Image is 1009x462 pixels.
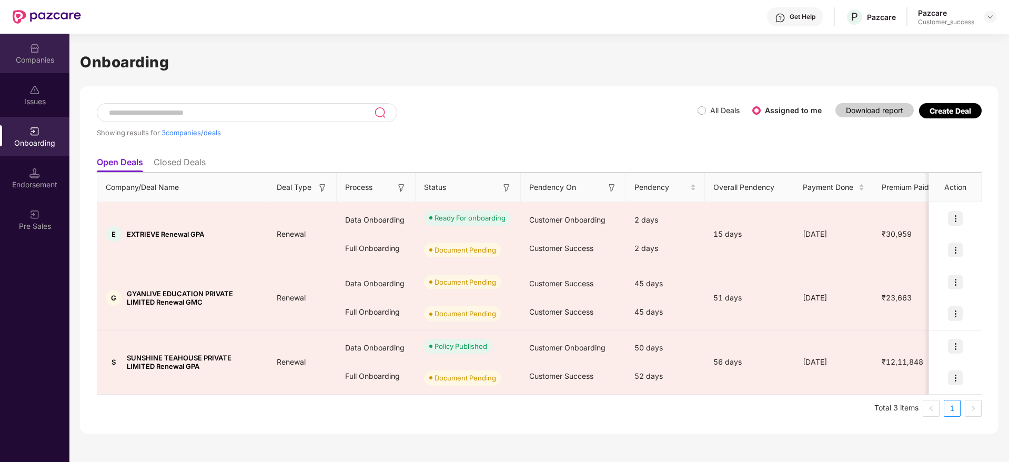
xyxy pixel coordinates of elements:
[337,206,416,234] div: Data Onboarding
[80,51,998,74] h1: Onboarding
[626,334,705,362] div: 50 days
[268,293,314,302] span: Renewal
[29,85,40,95] img: svg+xml;base64,PHN2ZyBpZD0iSXNzdWVzX2Rpc2FibGVkIiB4bWxucz0iaHR0cDovL3d3dy53My5vcmcvMjAwMC9zdmciIH...
[529,307,593,316] span: Customer Success
[775,13,785,23] img: svg+xml;base64,PHN2ZyBpZD0iSGVscC0zMngzMiIgeG1sbnM9Imh0dHA6Ly93d3cudzMub3JnLzIwMDAvc3ZnIiB3aWR0aD...
[435,277,496,287] div: Document Pending
[396,183,407,193] img: svg+xml;base64,PHN2ZyB3aWR0aD0iMTYiIGhlaWdodD0iMTYiIHZpZXdCb3g9IjAgMCAxNiAxNiIgZmlsbD0ibm9uZSIgeG...
[930,106,971,115] div: Create Deal
[529,343,606,352] span: Customer Onboarding
[317,183,328,193] img: svg+xml;base64,PHN2ZyB3aWR0aD0iMTYiIGhlaWdodD0iMTYiIHZpZXdCb3g9IjAgMCAxNiAxNiIgZmlsbD0ibm9uZSIgeG...
[705,356,794,368] div: 56 days
[162,128,221,137] span: 3 companies/deals
[867,12,896,22] div: Pazcare
[794,356,873,368] div: [DATE]
[127,289,260,306] span: GYANLIVE EDUCATION PRIVATE LIMITED Renewal GMC
[965,400,982,417] li: Next Page
[948,275,963,289] img: icon
[923,400,940,417] button: left
[127,354,260,370] span: SUNSHINE TEAHOUSE PRIVATE LIMITED Renewal GPA
[929,173,982,202] th: Action
[337,334,416,362] div: Data Onboarding
[345,182,372,193] span: Process
[705,292,794,304] div: 51 days
[710,106,740,115] label: All Deals
[948,370,963,385] img: icon
[29,209,40,220] img: svg+xml;base64,PHN2ZyB3aWR0aD0iMjAiIGhlaWdodD0iMjAiIHZpZXdCb3g9IjAgMCAyMCAyMCIgZmlsbD0ibm9uZSIgeG...
[873,229,920,238] span: ₹30,959
[874,400,919,417] li: Total 3 items
[948,211,963,226] img: icon
[918,8,974,18] div: Pazcare
[529,279,593,288] span: Customer Success
[626,234,705,263] div: 2 days
[794,292,873,304] div: [DATE]
[970,405,976,411] span: right
[106,354,122,370] div: S
[13,10,81,24] img: New Pazcare Logo
[626,269,705,298] div: 45 days
[268,229,314,238] span: Renewal
[97,173,268,202] th: Company/Deal Name
[29,43,40,54] img: svg+xml;base64,PHN2ZyBpZD0iQ29tcGFuaWVzIiB4bWxucz0iaHR0cDovL3d3dy53My5vcmcvMjAwMC9zdmciIHdpZHRoPS...
[337,362,416,390] div: Full Onboarding
[794,173,873,202] th: Payment Done
[337,269,416,298] div: Data Onboarding
[790,13,815,21] div: Get Help
[424,182,446,193] span: Status
[928,405,934,411] span: left
[705,173,794,202] th: Overall Pendency
[944,400,960,416] a: 1
[705,228,794,240] div: 15 days
[851,11,858,23] span: P
[435,213,506,223] div: Ready For onboarding
[918,18,974,26] div: Customer_success
[965,400,982,417] button: right
[803,182,856,193] span: Payment Done
[986,13,994,21] img: svg+xml;base64,PHN2ZyBpZD0iRHJvcGRvd24tMzJ4MzIiIHhtbG5zPSJodHRwOi8vd3d3LnczLm9yZy8yMDAwL3N2ZyIgd2...
[374,106,386,119] img: svg+xml;base64,PHN2ZyB3aWR0aD0iMjQiIGhlaWdodD0iMjUiIHZpZXdCb3g9IjAgMCAyNCAyNSIgZmlsbD0ibm9uZSIgeG...
[106,226,122,242] div: E
[948,339,963,354] img: icon
[106,290,122,306] div: G
[765,106,822,115] label: Assigned to me
[529,182,576,193] span: Pendency On
[435,373,496,383] div: Document Pending
[435,245,496,255] div: Document Pending
[626,206,705,234] div: 2 days
[29,126,40,137] img: svg+xml;base64,PHN2ZyB3aWR0aD0iMjAiIGhlaWdodD0iMjAiIHZpZXdCb3g9IjAgMCAyMCAyMCIgZmlsbD0ibm9uZSIgeG...
[607,183,617,193] img: svg+xml;base64,PHN2ZyB3aWR0aD0iMTYiIGhlaWdodD0iMTYiIHZpZXdCb3g9IjAgMCAxNiAxNiIgZmlsbD0ibm9uZSIgeG...
[626,173,705,202] th: Pendency
[634,182,688,193] span: Pendency
[97,128,698,137] div: Showing results for
[529,371,593,380] span: Customer Success
[435,341,487,351] div: Policy Published
[501,183,512,193] img: svg+xml;base64,PHN2ZyB3aWR0aD0iMTYiIGhlaWdodD0iMTYiIHZpZXdCb3g9IjAgMCAxNiAxNiIgZmlsbD0ibm9uZSIgeG...
[944,400,961,417] li: 1
[794,228,873,240] div: [DATE]
[948,243,963,257] img: icon
[835,103,914,117] button: Download report
[529,215,606,224] span: Customer Onboarding
[154,157,206,172] li: Closed Deals
[873,173,942,202] th: Premium Paid
[29,168,40,178] img: svg+xml;base64,PHN2ZyB3aWR0aD0iMTQuNSIgaGVpZ2h0PSIxNC41IiB2aWV3Qm94PSIwIDAgMTYgMTYiIGZpbGw9Im5vbm...
[435,308,496,319] div: Document Pending
[873,357,932,366] span: ₹12,11,848
[948,306,963,321] img: icon
[97,157,143,172] li: Open Deals
[923,400,940,417] li: Previous Page
[626,362,705,390] div: 52 days
[268,357,314,366] span: Renewal
[337,234,416,263] div: Full Onboarding
[529,244,593,253] span: Customer Success
[873,293,920,302] span: ₹23,663
[337,298,416,326] div: Full Onboarding
[626,298,705,326] div: 45 days
[277,182,311,193] span: Deal Type
[127,230,204,238] span: EXTRIEVE Renewal GPA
